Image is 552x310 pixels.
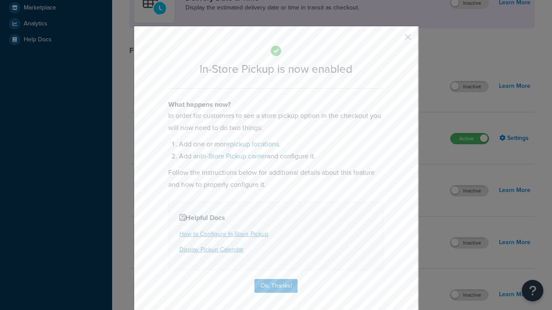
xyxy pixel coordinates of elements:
[179,245,244,254] a: Display Pickup Calendar
[179,138,384,150] li: Add one or more .
[179,213,373,223] h4: Helpful Docs
[168,110,384,134] p: In order for customers to see a store pickup option in the checkout you will now need to do two t...
[254,279,298,293] button: Ok, Thanks!
[179,150,384,162] li: Add an and configure it.
[168,167,384,191] p: Follow the instructions below for additional details about this feature and how to properly confi...
[230,139,279,149] a: pickup locations
[168,63,384,75] h2: In-Store Pickup is now enabled
[179,229,268,239] a: How to Configure In-Store Pickup
[168,99,384,110] h4: What happens now?
[201,151,267,161] a: In-Store Pickup carrier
